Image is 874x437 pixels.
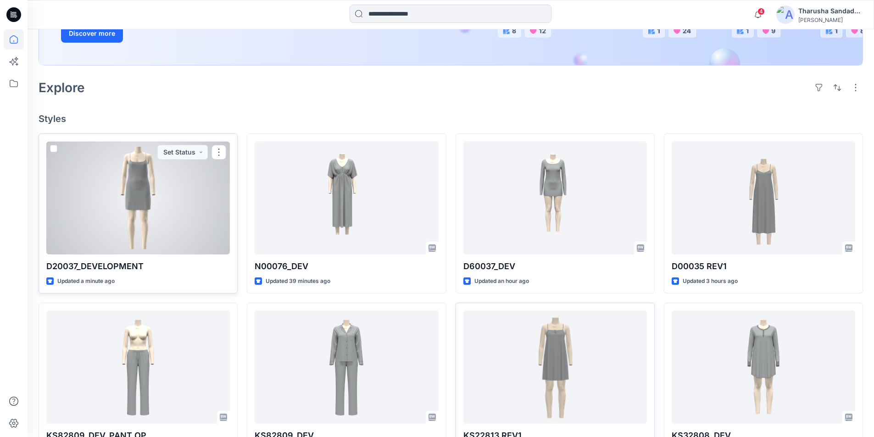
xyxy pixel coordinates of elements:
a: D00035 REV1 [672,141,855,254]
p: N00076_DEV [255,260,438,273]
span: 4 [757,8,765,15]
div: Tharusha Sandadeepa [798,6,863,17]
a: N00076_DEV [255,141,438,254]
button: Discover more [61,24,123,43]
a: Discover more [61,24,267,43]
a: KS82809_DEV [255,310,438,424]
a: D60037_DEV [463,141,647,254]
p: Updated an hour ago [474,277,529,286]
a: KS32808_DEV [672,310,855,424]
p: D00035 REV1 [672,260,855,273]
a: KS22813 REV1 [463,310,647,424]
p: Updated a minute ago [57,277,115,286]
a: D20037_DEVELOPMENT [46,141,230,254]
div: [PERSON_NAME] [798,17,863,23]
p: D20037_DEVELOPMENT [46,260,230,273]
h2: Explore [39,80,85,95]
img: avatar [776,6,795,24]
h4: Styles [39,113,863,124]
p: D60037_DEV [463,260,647,273]
p: Updated 39 minutes ago [266,277,330,286]
a: KS82809_DEV_PANT OP [46,310,230,424]
p: Updated 3 hours ago [683,277,738,286]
